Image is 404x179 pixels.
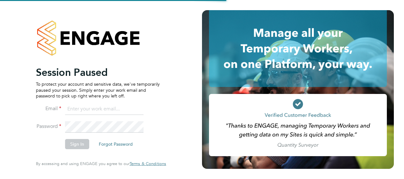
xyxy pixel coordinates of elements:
span: By accessing and using ENGAGE you agree to our [36,161,166,166]
button: Forgot Password [94,139,138,149]
h2: Session Paused [36,66,160,79]
a: Terms & Conditions [130,161,166,166]
label: Password [36,123,61,130]
input: Enter your work email... [65,103,144,115]
button: Sign In [65,139,89,149]
label: Email [36,105,61,112]
p: To protect your account and sensitive data, we've temporarily paused your session. Simply enter y... [36,81,160,99]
